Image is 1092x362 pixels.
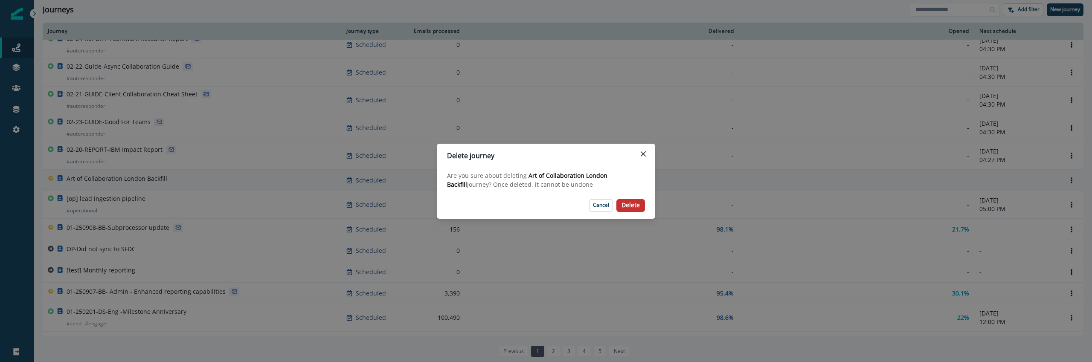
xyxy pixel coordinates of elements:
p: Delete [622,202,640,209]
button: Close [636,147,650,161]
span: Art of Collaboration London Backfill [447,171,607,188]
p: Cancel [593,202,609,208]
p: Are you sure about deleting journey ? Once deleted, it cannot be undone [447,171,645,189]
button: Cancel [589,199,613,212]
button: Delete [616,199,645,212]
p: Delete journey [447,151,494,161]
